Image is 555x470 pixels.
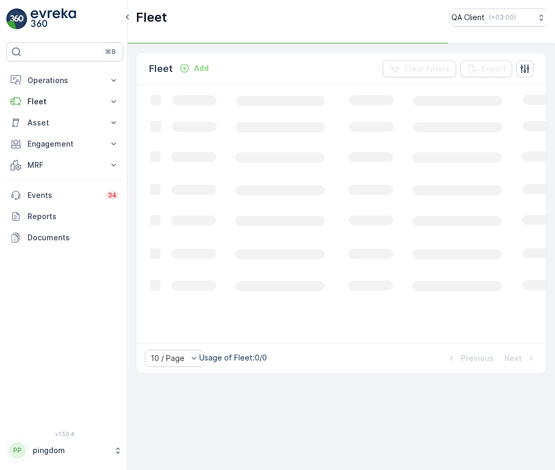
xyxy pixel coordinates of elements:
[27,75,102,86] p: Operations
[33,445,108,456] p: pingdom
[6,206,123,227] a: Reports
[451,8,547,26] button: QA Client(+03:00)
[6,185,123,206] a: Events34
[6,227,123,248] a: Documents
[194,63,209,74] p: Add
[108,191,117,200] p: 34
[489,13,516,22] p: ( +03:00 )
[445,352,495,365] button: Previous
[460,60,512,77] button: Export
[27,118,102,128] p: Asset
[105,48,116,56] p: ⌘B
[6,431,123,437] span: v 1.50.4
[451,12,485,23] p: QA Client
[383,60,456,77] button: Clear Filters
[27,160,102,170] p: MRF
[27,139,102,149] p: Engagement
[27,190,99,201] p: Events
[199,352,267,363] p: Usage of Fleet : 0/0
[175,62,213,75] button: Add
[461,353,494,364] p: Previous
[504,353,522,364] p: Next
[404,64,450,74] p: Clear Filters
[6,8,27,30] img: logo
[149,61,173,76] p: Fleet
[27,96,102,107] p: Fleet
[482,64,506,74] p: Export
[6,439,123,462] button: PPpingdom
[9,442,26,459] div: PP
[136,9,167,26] p: Fleet
[6,91,123,112] button: Fleet
[27,232,119,243] p: Documents
[27,211,119,222] p: Reports
[6,133,123,155] button: Engagement
[503,352,538,365] button: Next
[6,155,123,176] button: MRF
[6,112,123,133] button: Asset
[6,70,123,91] button: Operations
[31,8,76,30] img: logo_light-DOdMpM7g.png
